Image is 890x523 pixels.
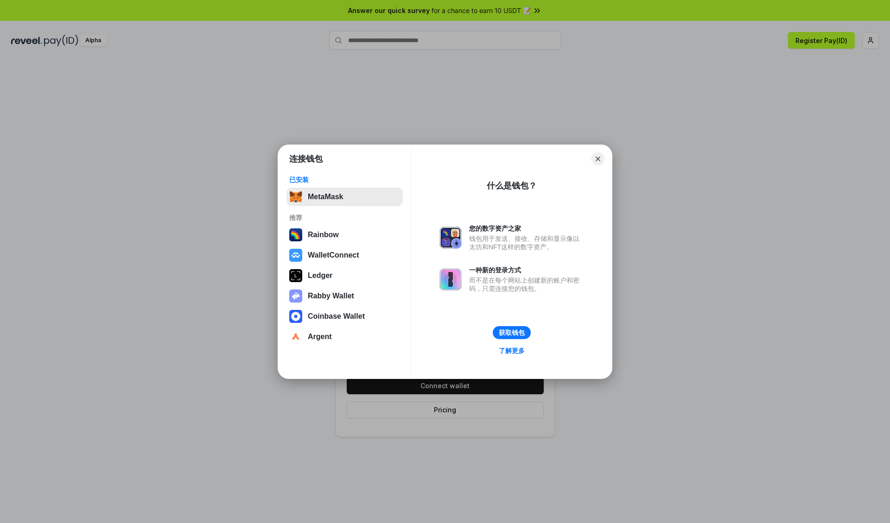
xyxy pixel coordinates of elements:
[289,228,302,241] img: svg+xml,%3Csvg%20width%3D%22120%22%20height%3D%22120%22%20viewBox%3D%220%200%20120%20120%22%20fil...
[439,227,462,249] img: svg+xml,%3Csvg%20xmlns%3D%22http%3A%2F%2Fwww.w3.org%2F2000%2Fsvg%22%20fill%3D%22none%22%20viewBox...
[591,152,604,165] button: Close
[499,328,525,337] div: 获取钱包
[289,249,302,262] img: svg+xml,%3Csvg%20width%3D%2228%22%20height%3D%2228%22%20viewBox%3D%220%200%2028%2028%22%20fill%3D...
[308,271,332,280] div: Ledger
[286,287,403,305] button: Rabby Wallet
[289,290,302,302] img: svg+xml,%3Csvg%20xmlns%3D%22http%3A%2F%2Fwww.w3.org%2F2000%2Fsvg%22%20fill%3D%22none%22%20viewBox...
[289,190,302,203] img: svg+xml,%3Csvg%20fill%3D%22none%22%20height%3D%2233%22%20viewBox%3D%220%200%2035%2033%22%20width%...
[308,251,359,259] div: WalletConnect
[289,176,400,184] div: 已安装
[289,214,400,222] div: 推荐
[289,153,323,164] h1: 连接钱包
[289,310,302,323] img: svg+xml,%3Csvg%20width%3D%2228%22%20height%3D%2228%22%20viewBox%3D%220%200%2028%2028%22%20fill%3D...
[289,330,302,343] img: svg+xml,%3Csvg%20width%3D%2228%22%20height%3D%2228%22%20viewBox%3D%220%200%2028%2028%22%20fill%3D...
[493,345,530,357] a: 了解更多
[286,307,403,326] button: Coinbase Wallet
[499,347,525,355] div: 了解更多
[308,193,343,201] div: MetaMask
[487,180,537,191] div: 什么是钱包？
[439,268,462,290] img: svg+xml,%3Csvg%20xmlns%3D%22http%3A%2F%2Fwww.w3.org%2F2000%2Fsvg%22%20fill%3D%22none%22%20viewBox...
[493,326,531,339] button: 获取钱包
[286,246,403,265] button: WalletConnect
[469,266,584,274] div: 一种新的登录方式
[469,276,584,293] div: 而不是在每个网站上创建新的账户和密码，只需连接您的钱包。
[308,231,339,239] div: Rainbow
[308,333,332,341] div: Argent
[289,269,302,282] img: svg+xml,%3Csvg%20xmlns%3D%22http%3A%2F%2Fwww.w3.org%2F2000%2Fsvg%22%20width%3D%2228%22%20height%3...
[286,226,403,244] button: Rainbow
[308,292,354,300] div: Rabby Wallet
[286,266,403,285] button: Ledger
[286,328,403,346] button: Argent
[469,224,584,233] div: 您的数字资产之家
[469,234,584,251] div: 钱包用于发送、接收、存储和显示像以太坊和NFT这样的数字资产。
[286,188,403,206] button: MetaMask
[308,312,365,321] div: Coinbase Wallet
